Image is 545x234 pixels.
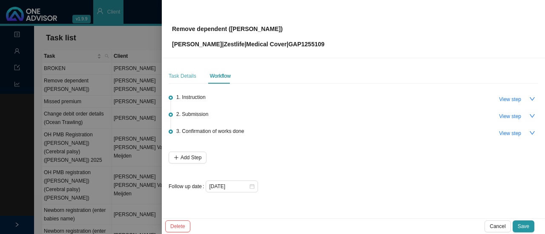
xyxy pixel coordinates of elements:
[176,110,208,118] span: 2. Submission
[169,72,196,80] div: Task Details
[246,41,287,48] span: Medical Cover
[485,220,511,232] button: Cancel
[494,93,526,105] button: View step
[170,222,185,231] span: Delete
[529,130,535,136] span: down
[210,72,231,80] div: Workflow
[494,127,526,139] button: View step
[224,41,244,48] span: Zestlife
[174,155,179,160] span: plus
[176,93,206,101] span: 1. Instruction
[176,127,244,135] span: 3. Confirmation of works done
[513,220,534,232] button: Save
[169,180,206,192] label: Follow up date
[169,152,207,164] button: Add Step
[499,95,521,104] span: View step
[165,220,190,232] button: Delete
[518,222,529,231] span: Save
[494,110,526,122] button: View step
[499,129,521,138] span: View step
[181,153,201,162] span: Add Step
[490,222,505,231] span: Cancel
[209,182,249,191] input: Select date
[499,112,521,121] span: View step
[529,96,535,102] span: down
[172,24,324,34] p: Remove dependent ([PERSON_NAME])
[529,113,535,119] span: down
[172,39,324,49] p: [PERSON_NAME] | | | GAP1255109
